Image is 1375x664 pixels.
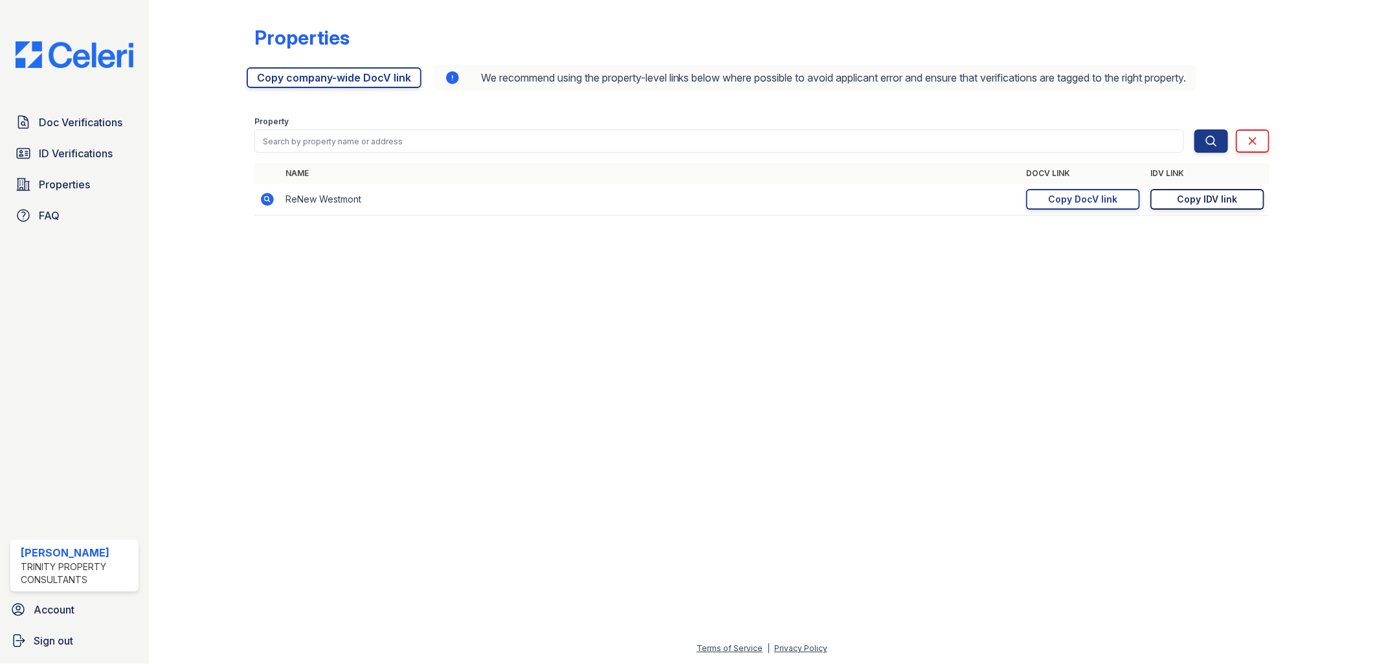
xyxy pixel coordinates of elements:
[5,597,144,623] a: Account
[254,129,1185,153] input: Search by property name or address
[10,172,139,197] a: Properties
[434,65,1197,91] div: We recommend using the property-level links below where possible to avoid applicant error and ens...
[10,203,139,228] a: FAQ
[1021,163,1145,184] th: DocV Link
[1150,189,1264,210] a: Copy IDV link
[767,643,770,653] div: |
[10,140,139,166] a: ID Verifications
[254,26,350,49] div: Properties
[1145,163,1269,184] th: IDV Link
[774,643,827,653] a: Privacy Policy
[254,116,289,127] label: Property
[247,67,421,88] a: Copy company-wide DocV link
[1178,193,1238,206] div: Copy IDV link
[5,628,144,654] a: Sign out
[39,208,60,223] span: FAQ
[21,545,133,560] div: [PERSON_NAME]
[1026,189,1140,210] a: Copy DocV link
[39,177,90,192] span: Properties
[5,41,144,68] img: CE_Logo_Blue-a8612792a0a2168367f1c8372b55b34899dd931a85d93a1a3d3e32e68fde9ad4.png
[10,109,139,135] a: Doc Verifications
[21,560,133,586] div: Trinity Property Consultants
[1049,193,1118,206] div: Copy DocV link
[697,643,763,653] a: Terms of Service
[34,602,74,617] span: Account
[39,146,113,161] span: ID Verifications
[34,633,73,648] span: Sign out
[39,115,122,130] span: Doc Verifications
[280,184,1022,216] td: ReNew Westmont
[280,163,1022,184] th: Name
